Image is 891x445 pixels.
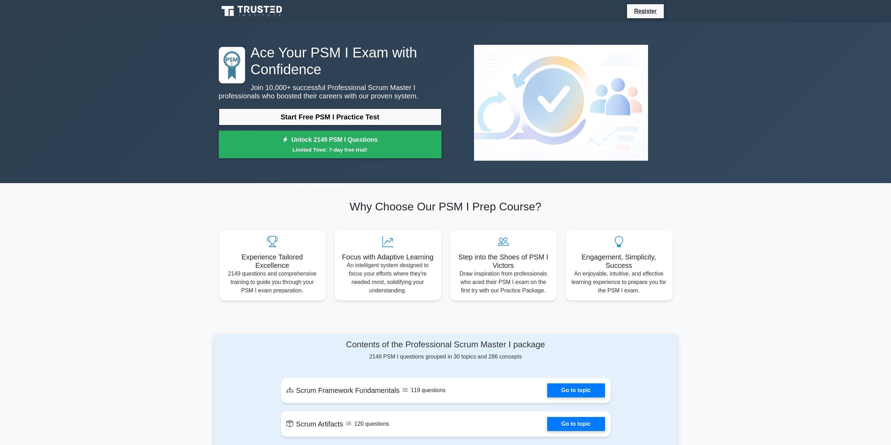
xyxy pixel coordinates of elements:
a: Unlock 2149 PSM I QuestionsLimited Time: 7-day free trial! [219,131,441,159]
p: Join 10,000+ successful Professional Scrum Master I professionals who boosted their careers with ... [219,83,441,100]
a: Register [630,7,661,15]
a: Go to topic [547,383,605,397]
h1: Ace Your PSM I Exam with Confidence [219,44,441,78]
p: 2149 questions and comprehensive training to guide you through your PSM I exam preparation. [224,270,320,295]
h2: Why Choose Our PSM I Prep Course? [219,200,673,213]
p: An enjoyable, intuitive, and effective learning experience to prepare you for the PSM I exam. [571,270,667,295]
h4: Contents of the Professional Scrum Master I package [281,340,611,350]
a: Go to topic [547,417,605,431]
p: Draw inspiration from professionals who aced their PSM I exam on the first try with our Practice ... [455,270,551,295]
div: 2149 PSM I questions grouped in 30 topics and 286 concepts [281,340,611,361]
p: An intelligent system designed to focus your efforts where they're needed most, solidifying your ... [340,261,436,295]
small: Limited Time: 7-day free trial! [228,146,433,154]
h5: Engagement, Simplicity, Success [571,253,667,270]
img: Professional Scrum Master I Preview [468,39,654,166]
h5: Experience Tailored Excellence [224,253,320,270]
a: Start Free PSM I Practice Test [219,109,441,125]
h5: Focus with Adaptive Learning [340,253,436,261]
h5: Step into the Shoes of PSM I Victors [455,253,551,270]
